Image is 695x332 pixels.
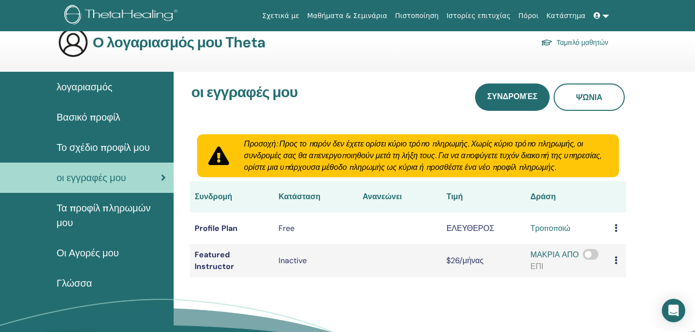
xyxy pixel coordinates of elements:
img: logo.png [64,5,181,27]
a: Μαθήματα & Σεμινάρια [303,7,391,25]
span: Οι Αγορές μου [57,246,119,260]
th: Τιμή [441,181,525,212]
span: οι εγγραφές μου [57,170,126,185]
th: Συνδρομή [190,181,274,212]
td: Profile Plan [190,212,274,244]
a: Πιστοποίηση [391,7,442,25]
span: ΜΑΚΡΙΑ ΑΠΟ [531,249,579,260]
a: Πόροι [515,7,542,25]
span: Γλώσσα [57,276,92,290]
span: λογαριασμός [57,80,112,94]
span: $26/μήνας [446,255,483,266]
span: Ψώνια [576,92,602,103]
div: Προσοχή: Προς το παρόν δεν έχετε ορίσει κύριο τρόπο πληρωμής. Χωρίς κύριο τρόπο πληρωμής, οι συνδ... [232,138,619,173]
a: Ψώνια [554,83,625,111]
span: ΕΛΕΥΘΕΡΟΣ [446,223,494,233]
span: Το σχέδιο προφίλ μου [57,140,150,155]
h3: οι εγγραφές μου [191,83,298,107]
span: Τα προφίλ πληρωμών μου [57,201,166,230]
a: Κατάστημα [542,7,589,25]
a: Σχετικά με [258,7,303,25]
th: Κατάσταση [274,181,357,212]
th: Δράση [526,181,610,212]
span: ΕΠΙ [531,261,544,271]
div: Free [278,223,353,234]
a: Ταμπλό μαθητών [541,36,608,49]
h3: Ο λογαριασμός μου Theta [93,34,265,51]
span: Συνδρομές [487,91,537,102]
div: Inactive [278,255,353,267]
td: Featured Instructor [190,244,274,277]
a: τροποποιώ [531,223,571,234]
img: graduation-cap.svg [541,39,553,47]
img: generic-user-icon.jpg [58,27,89,58]
a: Συνδρομές [475,83,550,111]
th: Ανανεώνει [357,181,441,212]
a: Ιστορίες επιτυχίας [442,7,514,25]
span: Βασικό προφίλ [57,110,120,124]
div: Open Intercom Messenger [662,299,685,322]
